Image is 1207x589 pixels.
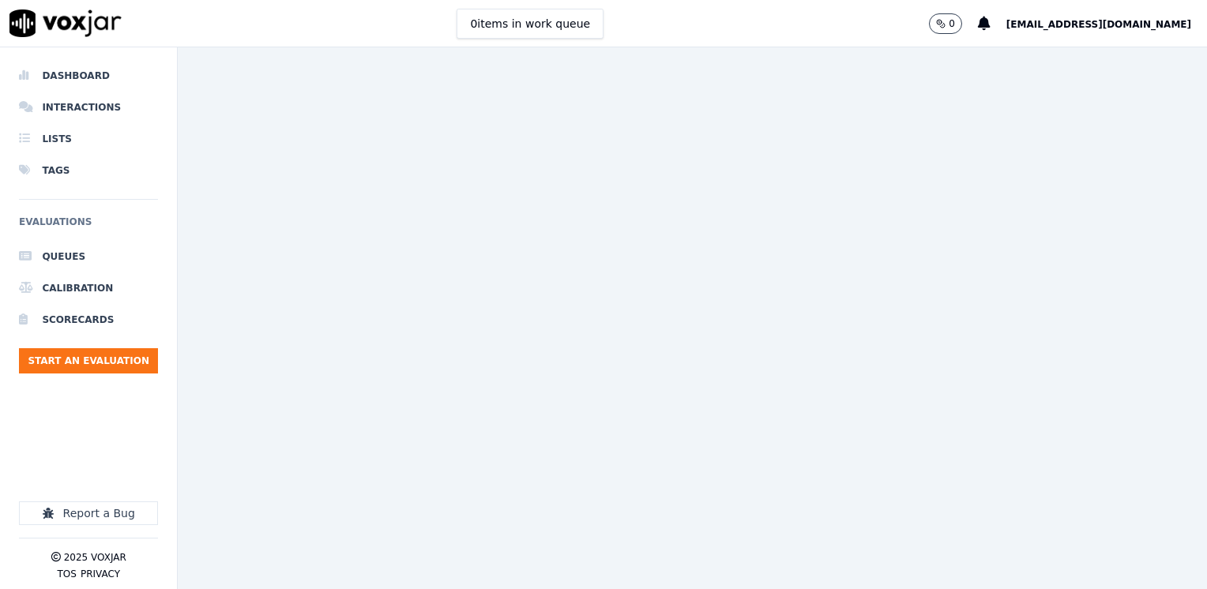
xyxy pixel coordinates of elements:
button: Report a Bug [19,501,158,525]
a: Queues [19,241,158,272]
a: Scorecards [19,304,158,336]
a: Dashboard [19,60,158,92]
img: voxjar logo [9,9,122,37]
p: 2025 Voxjar [64,551,126,564]
button: TOS [57,568,76,580]
button: Privacy [81,568,120,580]
span: [EMAIL_ADDRESS][DOMAIN_NAME] [1006,19,1191,30]
button: Start an Evaluation [19,348,158,373]
button: 0 [929,13,962,34]
h6: Evaluations [19,212,158,241]
a: Tags [19,155,158,186]
button: 0 [929,13,978,34]
button: [EMAIL_ADDRESS][DOMAIN_NAME] [1006,14,1207,33]
button: 0items in work queue [457,9,603,39]
a: Calibration [19,272,158,304]
p: 0 [949,17,955,30]
a: Lists [19,123,158,155]
a: Interactions [19,92,158,123]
